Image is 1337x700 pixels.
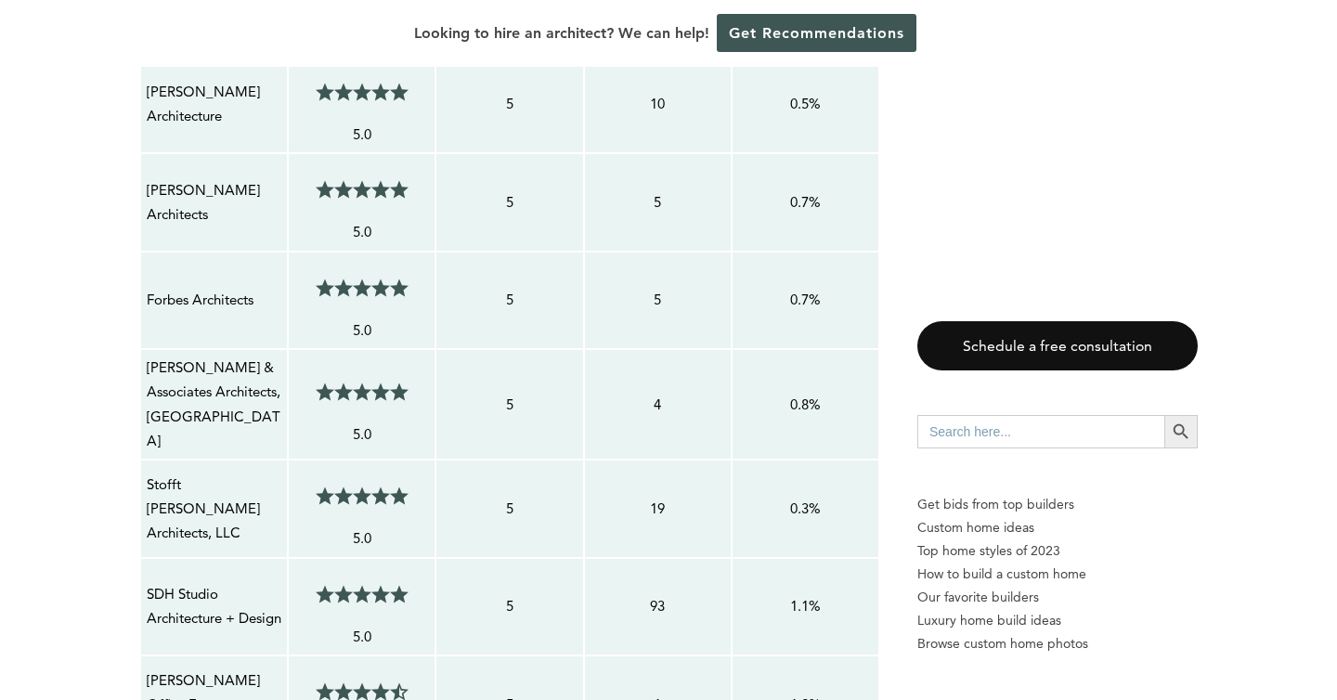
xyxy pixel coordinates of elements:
p: 0.5% [738,92,873,116]
p: 93 [591,594,725,618]
p: Get bids from top builders [917,493,1198,516]
p: 5.0 [294,318,429,343]
p: [PERSON_NAME] Architects [147,178,281,227]
a: How to build a custom home [917,563,1198,586]
a: Get Recommendations [717,14,916,52]
iframe: Drift Widget Chat Controller [1244,607,1315,678]
p: 0.7% [738,190,873,214]
p: 0.8% [738,393,873,417]
p: Forbes Architects [147,288,281,312]
p: 5 [442,497,577,521]
a: Schedule a free consultation [917,321,1198,370]
a: Top home styles of 2023 [917,539,1198,563]
p: 5.0 [294,123,429,147]
p: 5 [442,393,577,417]
p: 5.0 [294,625,429,649]
a: Browse custom home photos [917,632,1198,655]
p: 5 [442,92,577,116]
p: 4 [591,393,725,417]
p: 5 [442,288,577,312]
p: 1.1% [738,594,873,618]
input: Search here... [917,415,1164,448]
p: 10 [591,92,725,116]
p: 5 [591,288,725,312]
p: 5.0 [294,220,429,244]
p: 5 [591,190,725,214]
p: 5 [442,190,577,214]
a: Custom home ideas [917,516,1198,539]
p: 0.7% [738,288,873,312]
p: [PERSON_NAME] & Associates Architects, [GEOGRAPHIC_DATA] [147,356,281,453]
p: [PERSON_NAME] Architecture [147,80,281,129]
p: 5.0 [294,526,429,551]
p: 0.3% [738,497,873,521]
svg: Search [1171,421,1191,442]
p: 19 [591,497,725,521]
p: Stofft [PERSON_NAME] Architects, LLC [147,473,281,546]
a: Our favorite builders [917,586,1198,609]
p: 5.0 [294,422,429,447]
a: Luxury home build ideas [917,609,1198,632]
p: SDH Studio Architecture + Design [147,582,281,631]
p: 5 [442,594,577,618]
